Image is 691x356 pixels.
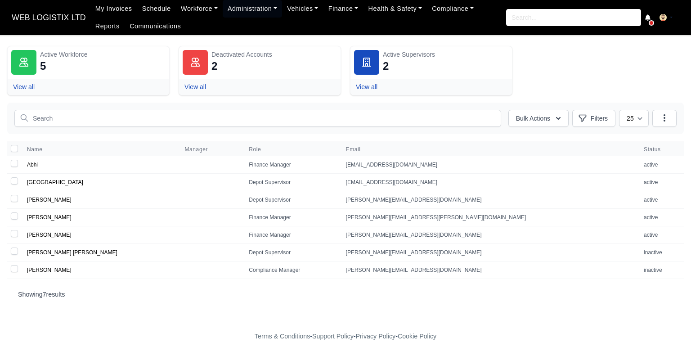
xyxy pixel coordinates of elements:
td: [PERSON_NAME][EMAIL_ADDRESS][PERSON_NAME][DOMAIN_NAME] [341,209,638,226]
a: Support Policy [312,333,354,340]
div: 2 [211,59,217,73]
td: active [638,156,684,174]
a: [PERSON_NAME] [27,232,72,238]
p: Showing results [18,290,673,299]
td: [EMAIL_ADDRESS][DOMAIN_NAME] [341,174,638,191]
a: Privacy Policy [356,333,396,340]
span: Status [644,146,678,153]
td: [PERSON_NAME][EMAIL_ADDRESS][DOMAIN_NAME] [341,244,638,261]
div: Active Supervisors [383,50,508,59]
td: active [638,191,684,209]
td: [PERSON_NAME][EMAIL_ADDRESS][DOMAIN_NAME] [341,226,638,244]
span: 7 [43,291,46,298]
div: Deactivated Accounts [211,50,337,59]
div: - - - [89,331,602,342]
input: Search [14,110,501,127]
a: [GEOGRAPHIC_DATA] [27,179,83,185]
a: Cookie Policy [398,333,436,340]
td: [EMAIL_ADDRESS][DOMAIN_NAME] [341,156,638,174]
td: Finance Manager [243,156,340,174]
td: Depot Supervisor [243,174,340,191]
a: [PERSON_NAME] [PERSON_NAME] [27,249,117,256]
a: Reports [90,18,125,35]
td: Depot Supervisor [243,244,340,261]
div: 5 [40,59,46,73]
td: [PERSON_NAME][EMAIL_ADDRESS][DOMAIN_NAME] [341,261,638,279]
a: [PERSON_NAME] [27,214,72,221]
td: active [638,174,684,191]
button: Role [249,146,268,153]
a: Communications [125,18,186,35]
td: active [638,226,684,244]
a: Abhi [27,162,38,168]
button: Manager [184,146,215,153]
a: [PERSON_NAME] [27,197,72,203]
td: Finance Manager [243,226,340,244]
button: Name [27,146,49,153]
a: WEB LOGISTIX LTD [7,9,90,27]
td: active [638,209,684,226]
td: inactive [638,261,684,279]
span: Name [27,146,42,153]
a: View all [184,83,206,90]
td: inactive [638,244,684,261]
td: Finance Manager [243,209,340,226]
input: Search... [506,9,641,26]
button: Bulk Actions [508,110,569,127]
span: Email [346,146,633,153]
a: Terms & Conditions [255,333,310,340]
div: Active Workforce [40,50,166,59]
td: [PERSON_NAME][EMAIL_ADDRESS][DOMAIN_NAME] [341,191,638,209]
a: View all [13,83,35,90]
td: Compliance Manager [243,261,340,279]
a: View all [356,83,377,90]
button: Filters [572,110,615,127]
div: 2 [383,59,389,73]
span: Manager [184,146,208,153]
a: [PERSON_NAME] [27,267,72,273]
td: Depot Supervisor [243,191,340,209]
span: Role [249,146,261,153]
